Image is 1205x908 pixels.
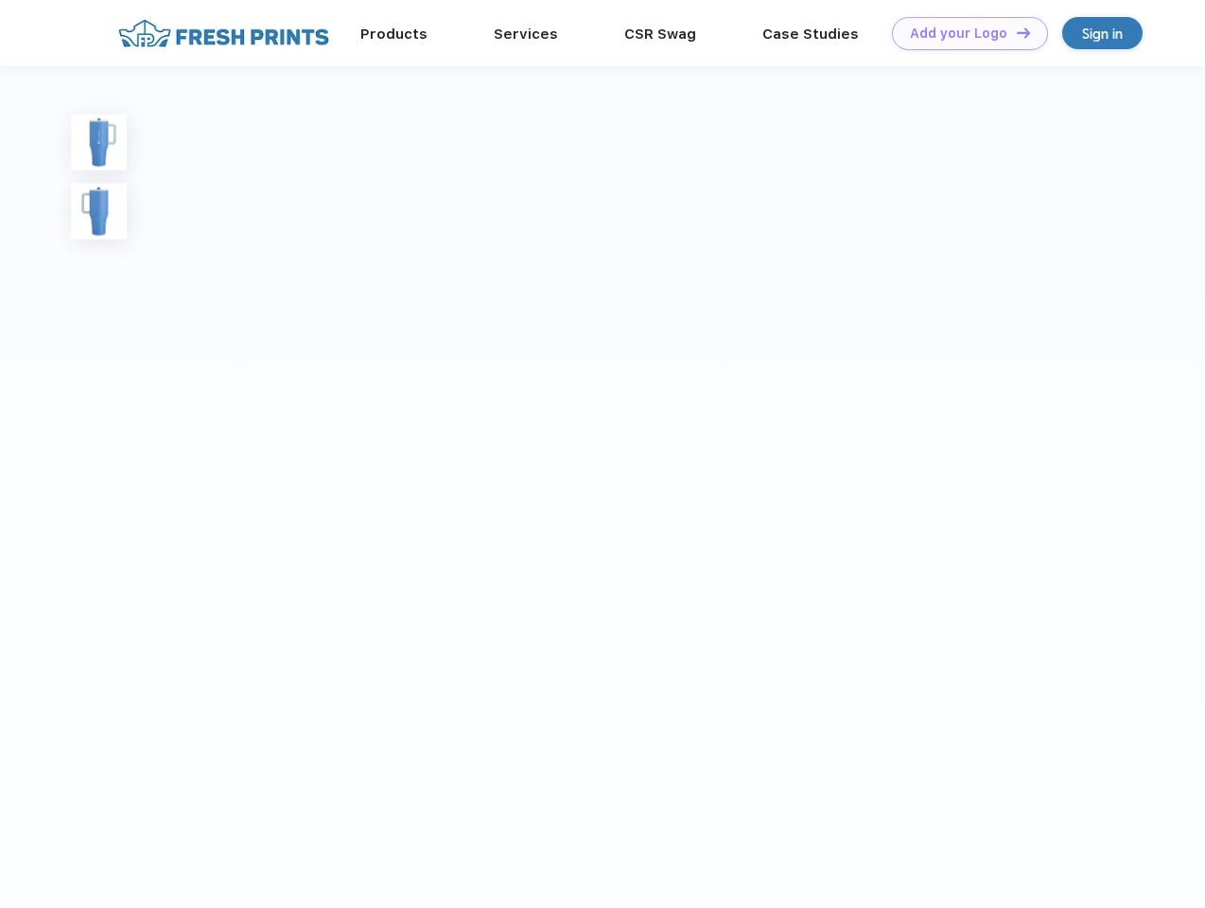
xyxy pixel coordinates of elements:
img: func=resize&h=100 [71,114,127,170]
img: DT [1017,27,1030,38]
img: func=resize&h=100 [71,183,127,239]
div: Sign in [1082,23,1123,44]
div: Add your Logo [910,26,1007,42]
img: fo%20logo%202.webp [113,17,335,50]
a: Products [360,26,428,43]
a: Sign in [1062,17,1143,49]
